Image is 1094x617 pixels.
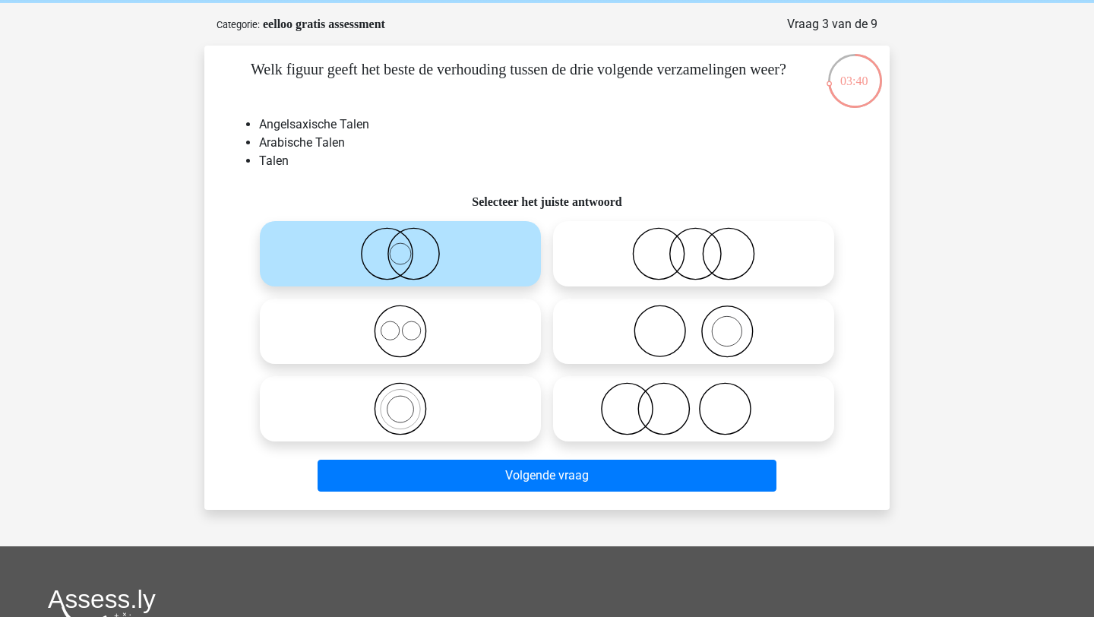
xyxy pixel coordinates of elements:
[217,19,260,30] small: Categorie:
[263,17,385,30] strong: eelloo gratis assessment
[259,152,865,170] li: Talen
[259,134,865,152] li: Arabische Talen
[229,182,865,209] h6: Selecteer het juiste antwoord
[259,115,865,134] li: Angelsaxische Talen
[318,460,777,492] button: Volgende vraag
[827,52,884,90] div: 03:40
[787,15,877,33] div: Vraag 3 van de 9
[229,58,808,103] p: Welk figuur geeft het beste de verhouding tussen de drie volgende verzamelingen weer?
